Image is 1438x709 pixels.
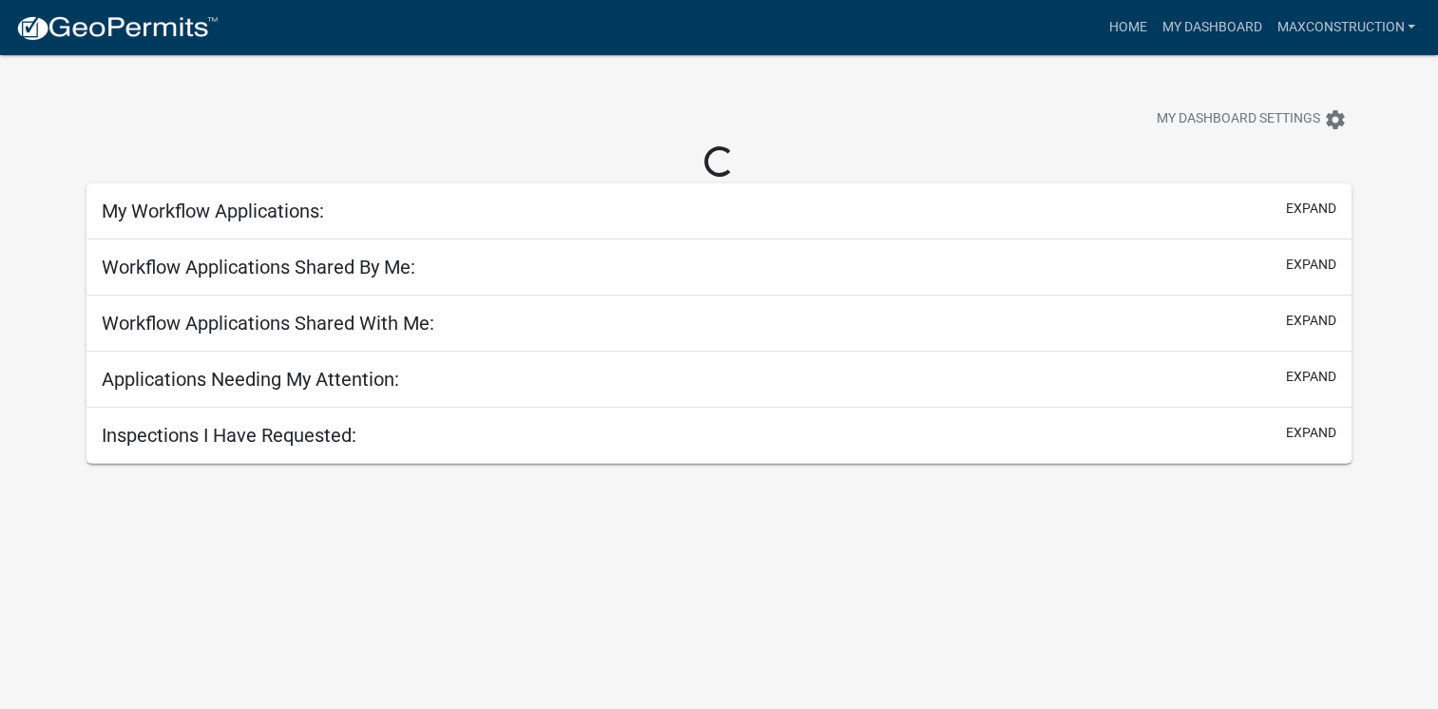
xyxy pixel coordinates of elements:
[1286,423,1336,443] button: expand
[1286,311,1336,331] button: expand
[1286,199,1336,219] button: expand
[1101,10,1154,46] a: Home
[102,256,415,278] h5: Workflow Applications Shared By Me:
[1324,108,1347,131] i: settings
[1141,101,1362,138] button: My Dashboard Settingssettings
[102,312,434,335] h5: Workflow Applications Shared With Me:
[1269,10,1423,46] a: MaxConstruction
[102,424,356,447] h5: Inspections I Have Requested:
[1154,10,1269,46] a: My Dashboard
[102,200,324,222] h5: My Workflow Applications:
[1286,367,1336,387] button: expand
[102,368,399,391] h5: Applications Needing My Attention:
[1286,255,1336,275] button: expand
[1157,108,1320,131] span: My Dashboard Settings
